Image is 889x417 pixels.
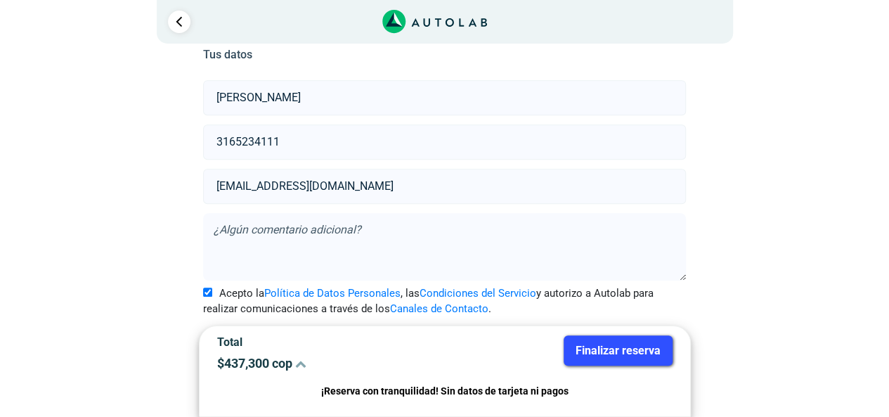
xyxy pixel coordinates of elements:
label: Acepto la , las y autorizo a Autolab para realizar comunicaciones a través de los . [203,286,686,317]
a: Condiciones del Servicio [420,287,536,300]
input: Nombre y apellido [203,80,686,115]
input: Acepto laPolítica de Datos Personales, lasCondiciones del Servicioy autorizo a Autolab para reali... [203,288,212,297]
p: $ 437,300 cop [217,356,434,371]
h5: Tus datos [203,48,686,61]
a: Canales de Contacto [390,302,488,315]
p: ¡Reserva con tranquilidad! Sin datos de tarjeta ni pagos [217,383,673,399]
a: Link al sitio de autolab [382,14,487,27]
a: Ir al paso anterior [168,11,190,33]
a: Política de Datos Personales [264,287,401,300]
input: Celular [203,124,686,160]
input: Correo electrónico [203,169,686,204]
button: Finalizar reserva [564,335,673,366]
p: Total [217,335,434,349]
